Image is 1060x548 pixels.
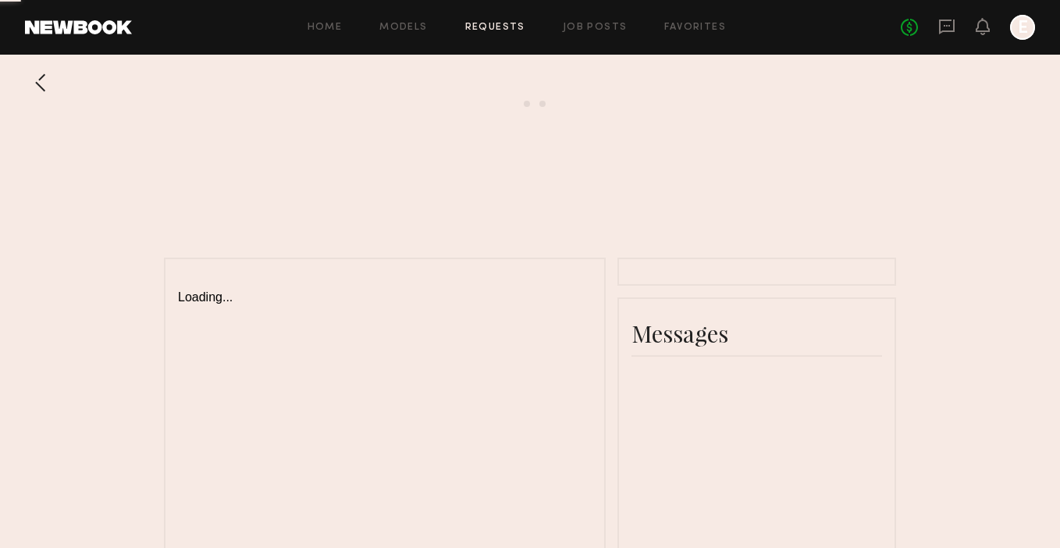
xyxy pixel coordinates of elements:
[1010,15,1035,40] a: E
[178,272,592,304] div: Loading...
[664,23,726,33] a: Favorites
[465,23,525,33] a: Requests
[563,23,628,33] a: Job Posts
[308,23,343,33] a: Home
[631,318,882,349] div: Messages
[379,23,427,33] a: Models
